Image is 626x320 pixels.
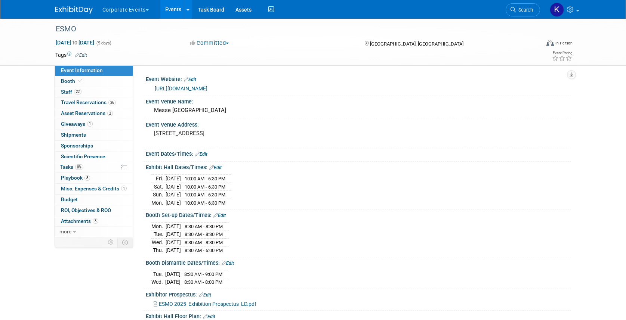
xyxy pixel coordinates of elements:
td: [DATE] [166,183,181,191]
td: Personalize Event Tab Strip [105,237,118,247]
span: Giveaways [61,121,93,127]
a: Edit [209,165,222,170]
div: Event Venue Name: [146,96,571,105]
span: ROI, Objectives & ROO [61,207,111,213]
td: Thu. [151,246,166,254]
span: more [59,229,71,234]
span: 1 [121,186,127,191]
span: 8:30 AM - 8:30 PM [185,224,223,229]
pre: [STREET_ADDRESS] [154,130,315,137]
span: Attachments [61,218,98,224]
td: [DATE] [166,191,181,199]
span: 22 [74,89,81,94]
a: Edit [213,213,226,218]
td: Wed. [151,278,165,286]
span: 8:30 AM - 6:00 PM [185,248,223,253]
span: Staff [61,89,81,95]
span: 8:30 AM - 8:00 PM [184,279,222,285]
a: Giveaways1 [55,119,133,130]
a: Booth [55,76,133,87]
div: Event Venue Address: [146,119,571,128]
span: Travel Reservations [61,99,116,105]
img: ExhibitDay [55,6,93,14]
a: Shipments [55,130,133,140]
i: Booth reservation complete [78,79,82,83]
td: Sun. [151,191,166,199]
span: Sponsorships [61,143,93,149]
td: [DATE] [166,238,181,246]
div: Messe [GEOGRAPHIC_DATA] [151,105,565,116]
a: Search [506,3,540,16]
a: Staff22 [55,87,133,97]
button: Committed [187,39,232,47]
span: 26 [108,100,116,105]
div: Event Rating [552,51,572,55]
img: Keirsten Davis [550,3,564,17]
a: ESMO 2025_Exhibition Prospectus_LD.pdf [154,301,256,307]
td: [DATE] [166,246,181,254]
a: Scientific Presence [55,152,133,162]
a: Tasks0% [55,162,133,173]
span: 10:00 AM - 6:30 PM [185,200,225,206]
td: Mon. [151,222,166,230]
span: Search [516,7,533,13]
td: [DATE] [166,222,181,230]
td: Tue. [151,230,166,239]
span: Event Information [61,67,103,73]
a: Misc. Expenses & Credits1 [55,184,133,194]
td: Wed. [151,238,166,246]
a: [URL][DOMAIN_NAME] [155,86,207,91]
span: 3 [93,218,98,224]
td: [DATE] [165,278,181,286]
div: In-Person [555,40,573,46]
div: Event Dates/Times: [146,148,571,158]
span: Playbook [61,175,90,181]
td: Mon. [151,199,166,206]
a: Edit [203,314,215,319]
a: Playbook8 [55,173,133,183]
span: Shipments [61,132,86,138]
td: [DATE] [166,199,181,206]
a: Attachments3 [55,216,133,227]
span: 8:30 AM - 8:30 PM [185,232,223,237]
span: Misc. Expenses & Credits [61,186,127,192]
div: Booth Dismantle Dates/Times: [146,257,571,267]
a: Sponsorships [55,141,133,151]
div: Exhibitor Prospectus: [146,289,571,299]
span: 8:30 AM - 9:00 PM [184,271,222,277]
span: 8:30 AM - 8:30 PM [185,240,223,245]
span: to [71,40,78,46]
span: Asset Reservations [61,110,113,116]
div: ESMO [53,22,529,36]
a: Edit [195,152,207,157]
a: Edit [199,292,211,298]
div: Event Format [496,39,573,50]
a: Edit [222,261,234,266]
span: 0% [75,164,83,170]
a: Asset Reservations2 [55,108,133,119]
span: Scientific Presence [61,153,105,159]
span: 10:00 AM - 6:30 PM [185,176,225,181]
td: [DATE] [165,270,181,278]
a: Travel Reservations26 [55,97,133,108]
a: ROI, Objectives & ROO [55,205,133,216]
span: Tasks [60,164,83,170]
div: Exhibit Hall Dates/Times: [146,162,571,171]
td: Toggle Event Tabs [117,237,133,247]
td: [DATE] [166,174,181,183]
span: 10:00 AM - 6:30 PM [185,192,225,198]
span: ESMO 2025_Exhibition Prospectus_LD.pdf [159,301,256,307]
a: Edit [75,53,87,58]
td: Sat. [151,183,166,191]
span: [DATE] [DATE] [55,39,95,46]
a: Budget [55,195,133,205]
span: [GEOGRAPHIC_DATA], [GEOGRAPHIC_DATA] [370,41,463,47]
span: Budget [61,196,78,202]
a: more [55,227,133,237]
td: Tags [55,51,87,59]
img: Format-Inperson.png [546,40,554,46]
span: 2 [107,111,113,116]
span: 8 [84,175,90,181]
td: Fri. [151,174,166,183]
a: Event Information [55,65,133,76]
